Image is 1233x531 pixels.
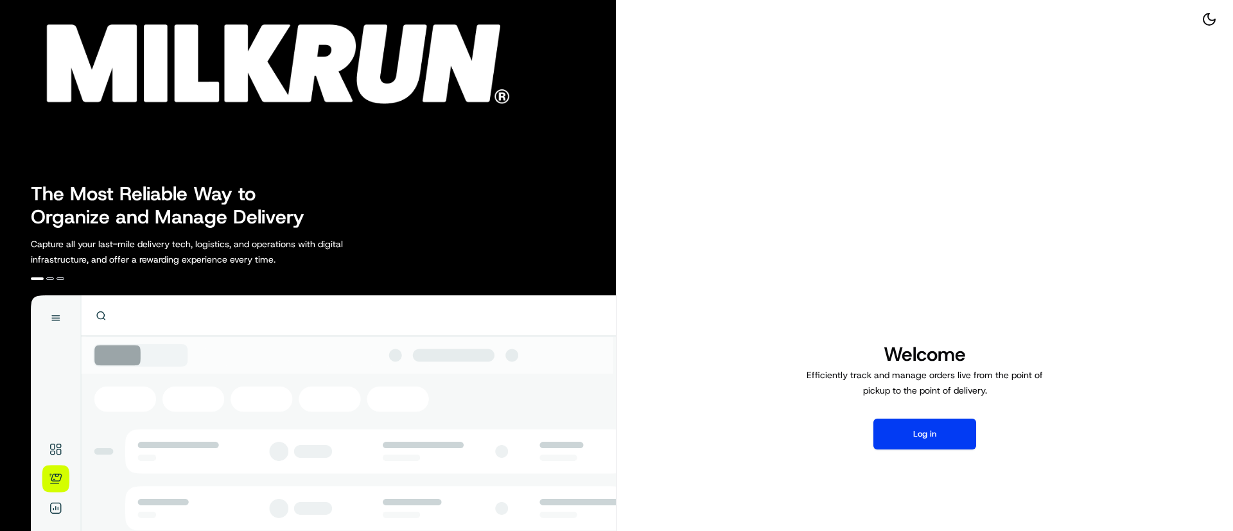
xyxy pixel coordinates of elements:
button: Log in [873,419,976,449]
p: Capture all your last-mile delivery tech, logistics, and operations with digital infrastructure, ... [31,236,401,267]
h1: Welcome [801,342,1048,367]
p: Efficiently track and manage orders live from the point of pickup to the point of delivery. [801,367,1048,398]
h2: The Most Reliable Way to Organize and Manage Delivery [31,182,319,229]
img: Company Logo [8,8,524,110]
